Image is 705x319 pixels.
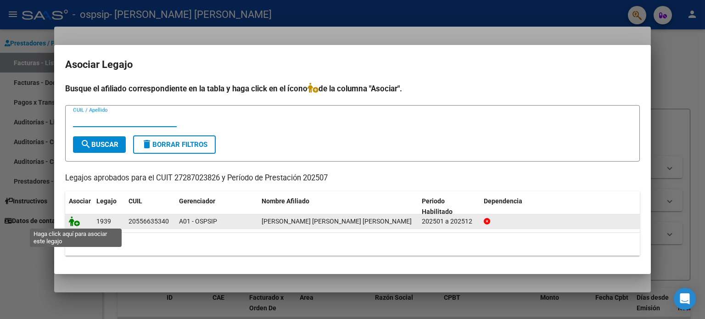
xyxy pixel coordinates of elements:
span: Legajo [96,197,117,205]
p: Legajos aprobados para el CUIT 27287023826 y Período de Prestación 202507 [65,173,640,184]
button: Buscar [73,136,126,153]
span: Gerenciador [179,197,215,205]
datatable-header-cell: Nombre Afiliado [258,191,418,222]
span: Borrar Filtros [141,140,207,149]
datatable-header-cell: Dependencia [480,191,640,222]
span: 1939 [96,218,111,225]
datatable-header-cell: Periodo Habilitado [418,191,480,222]
mat-icon: search [80,139,91,150]
button: Borrar Filtros [133,135,216,154]
span: Periodo Habilitado [422,197,453,215]
span: Asociar [69,197,91,205]
span: Dependencia [484,197,522,205]
mat-icon: delete [141,139,152,150]
span: Buscar [80,140,118,149]
datatable-header-cell: Legajo [93,191,125,222]
div: 1 registros [65,233,640,256]
datatable-header-cell: CUIL [125,191,175,222]
datatable-header-cell: Gerenciador [175,191,258,222]
div: Open Intercom Messenger [674,288,696,310]
div: 20556635340 [129,216,169,227]
span: CUIL [129,197,142,205]
div: 202501 a 202512 [422,216,476,227]
span: GALLARDO BLANCO MATIAS DANIEL [262,218,412,225]
span: A01 - OSPSIP [179,218,217,225]
h2: Asociar Legajo [65,56,640,73]
h4: Busque el afiliado correspondiente en la tabla y haga click en el ícono de la columna "Asociar". [65,83,640,95]
span: Nombre Afiliado [262,197,309,205]
datatable-header-cell: Asociar [65,191,93,222]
